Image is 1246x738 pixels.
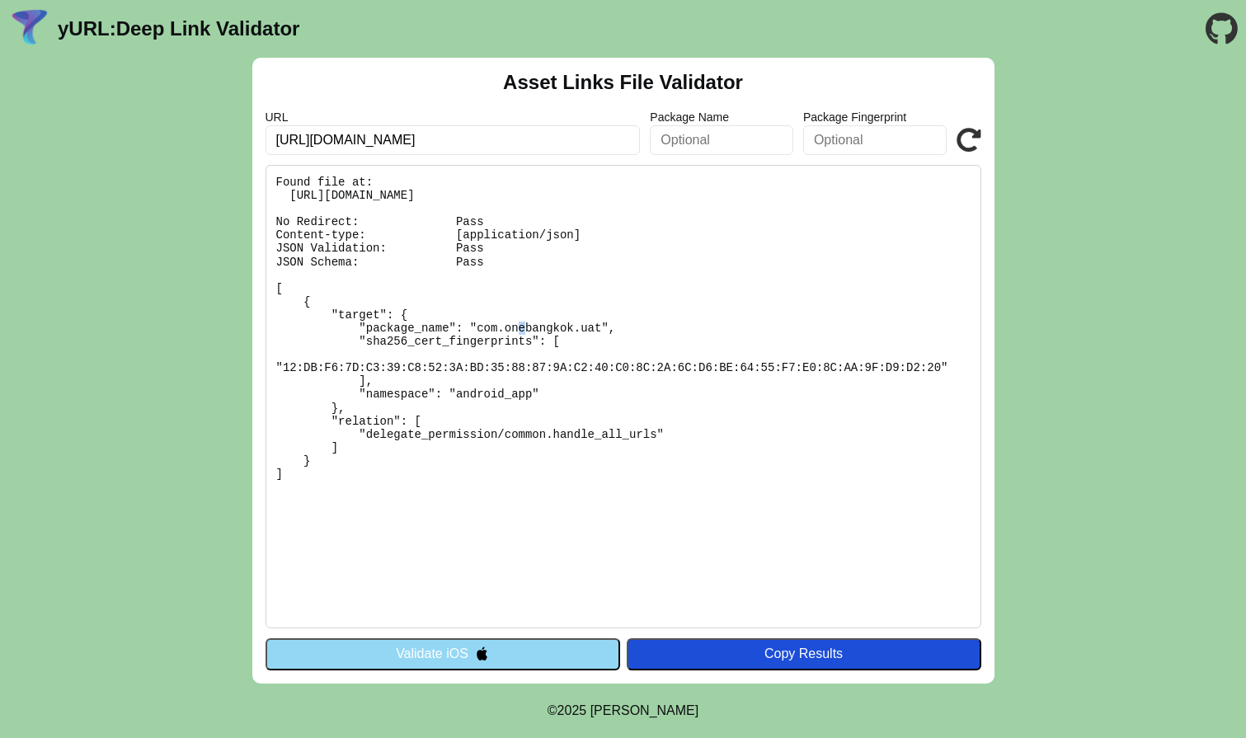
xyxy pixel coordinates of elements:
a: yURL:Deep Link Validator [58,17,299,40]
input: Optional [650,125,793,155]
pre: Found file at: [URL][DOMAIN_NAME] No Redirect: Pass Content-type: [application/json] JSON Validat... [266,165,981,628]
input: Optional [803,125,947,155]
label: Package Name [650,110,793,124]
footer: © [548,684,698,738]
button: Copy Results [627,638,981,670]
a: Michael Ibragimchayev's Personal Site [590,703,699,717]
input: Required [266,125,641,155]
label: Package Fingerprint [803,110,947,124]
img: appleIcon.svg [475,646,489,660]
button: Validate iOS [266,638,620,670]
label: URL [266,110,641,124]
span: 2025 [557,703,587,717]
img: yURL Logo [8,7,51,50]
h2: Asset Links File Validator [503,71,743,94]
div: Copy Results [635,646,973,661]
